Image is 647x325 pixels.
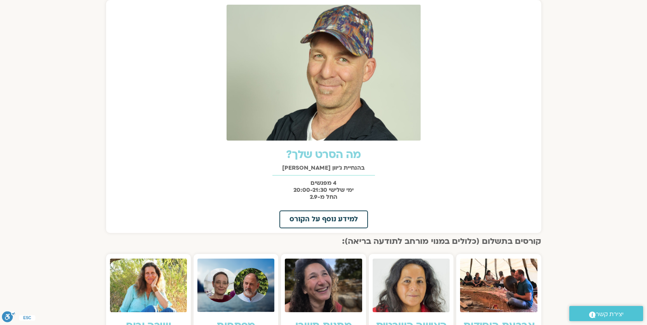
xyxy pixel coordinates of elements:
span: למידע נוסף על הקורס [289,216,358,223]
strong: 4 מפגשים [310,179,337,187]
span: יצירת קשר [596,309,624,320]
a: מה הסרט שלך? [286,147,361,162]
h2: בהנחיית ג'יוון [PERSON_NAME] [110,165,537,171]
strong: החל מ-2.9 [310,193,337,201]
a: יצירת קשר [569,306,643,321]
strong: ימי שלישי 20:00-21:30 [293,186,354,194]
h2: קורסים בתשלום (כלולים במנוי מורחב לתודעה בריאה): [106,237,541,246]
a: למידע נוסף על הקורס [279,210,368,228]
